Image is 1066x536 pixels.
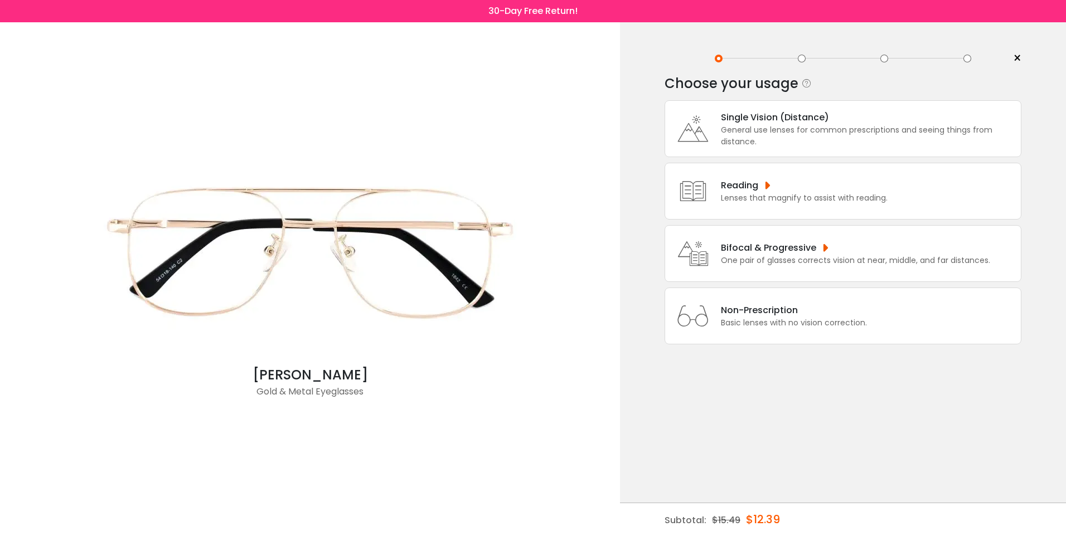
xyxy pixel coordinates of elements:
div: One pair of glasses corrects vision at near, middle, and far distances. [721,255,990,266]
div: Choose your usage [665,72,798,95]
span: × [1013,50,1021,67]
div: Lenses that magnify to assist with reading. [721,192,888,204]
div: General use lenses for common prescriptions and seeing things from distance. [721,124,1015,148]
div: [PERSON_NAME] [87,365,533,385]
div: Basic lenses with no vision correction. [721,317,867,329]
img: Gold Gatewood - Metal Eyeglasses [87,142,533,365]
a: × [1005,50,1021,67]
div: Reading [721,178,888,192]
div: Non-Prescription [721,303,867,317]
div: Single Vision (Distance) [721,110,1015,124]
div: Gold & Metal Eyeglasses [87,385,533,407]
div: Bifocal & Progressive [721,241,990,255]
div: $12.39 [746,503,780,535]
